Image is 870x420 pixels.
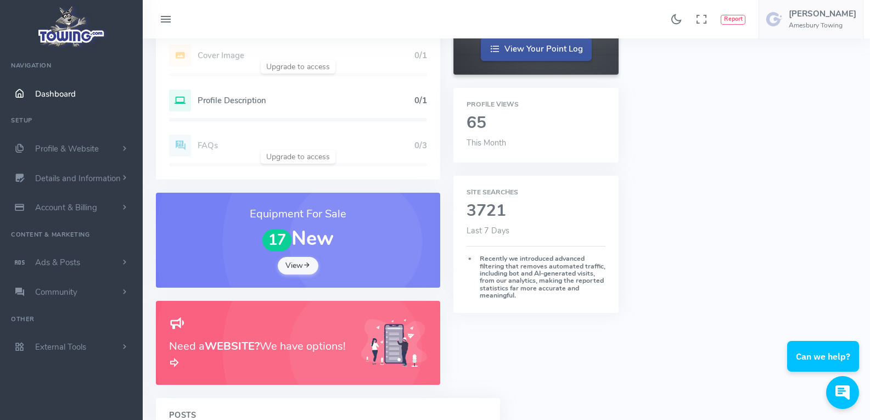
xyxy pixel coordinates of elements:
span: Account & Billing [35,202,97,213]
h5: Profile Description [198,96,414,105]
h2: 3721 [467,202,605,220]
h3: Need a We have options! [169,338,348,372]
h2: 65 [467,114,605,132]
h6: Amesbury Towing [789,22,856,29]
b: WEBSITE? [205,339,260,354]
span: This Month [467,137,506,148]
span: Dashboard [35,88,76,99]
h3: Equipment For Sale [169,206,427,222]
a: View [278,257,318,275]
img: user-image [766,10,783,28]
span: Community [35,287,77,298]
h6: Recently we introduced advanced filtering that removes automated traffic, including bot and AI-ge... [467,255,605,300]
iframe: Conversations [779,311,870,420]
span: Last 7 Days [467,225,509,236]
h5: [PERSON_NAME] [789,9,856,18]
img: logo [35,3,109,50]
span: Ads & Posts [35,257,80,268]
h4: Posts [169,411,487,420]
span: External Tools [35,341,86,352]
img: Generic placeholder image [361,319,427,367]
span: Details and Information [35,173,121,184]
h6: Profile Views [467,101,605,108]
h6: Site Searches [467,189,605,196]
h5: 0/1 [414,96,427,105]
span: 17 [262,229,292,251]
span: Profile & Website [35,143,99,154]
button: Report [721,15,745,25]
a: View Your Point Log [481,37,592,61]
h1: New [169,228,427,251]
